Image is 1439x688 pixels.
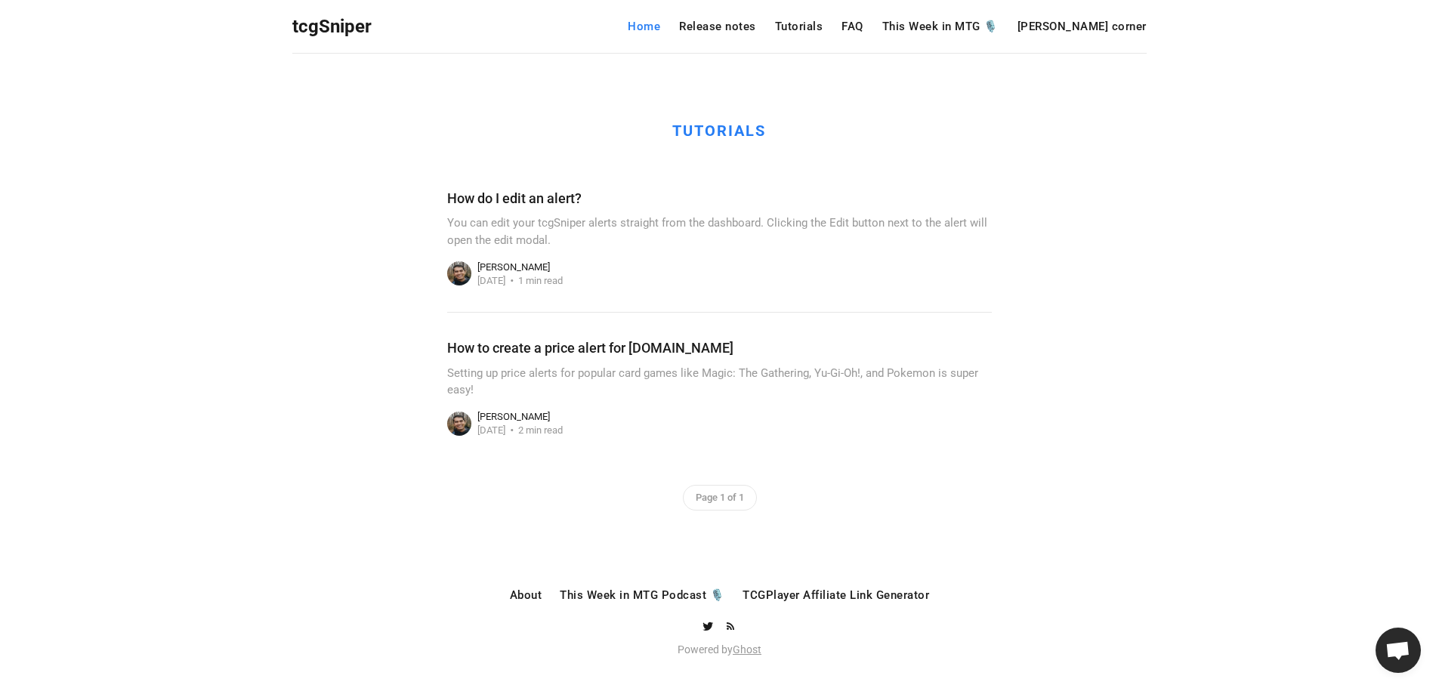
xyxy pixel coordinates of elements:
[743,590,929,601] a: TCGPlayer Affiliate Link Generator
[1017,21,1147,32] a: [PERSON_NAME] corner
[292,641,1146,659] div: Powered by
[733,643,761,656] a: Ghost
[679,21,756,32] a: Release notes
[841,21,863,32] a: FAQ
[775,21,823,32] a: Tutorials
[292,11,372,42] a: tcgSniper
[292,16,372,37] span: tcgSniper
[1376,628,1421,673] div: Aprire la chat
[702,620,717,634] a: Twitter
[446,410,473,437] img: Jonathan Hosein
[882,21,999,32] a: This Week in MTG 🎙️
[446,260,473,287] img: Jonathan Hosein
[510,590,542,601] a: About
[292,121,1146,140] h1: Tutorials
[560,590,724,601] a: This Week in MTG Podcast 🎙️
[724,620,736,634] a: RSS
[683,485,757,511] span: Page 1 of 1
[628,21,660,32] a: Home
